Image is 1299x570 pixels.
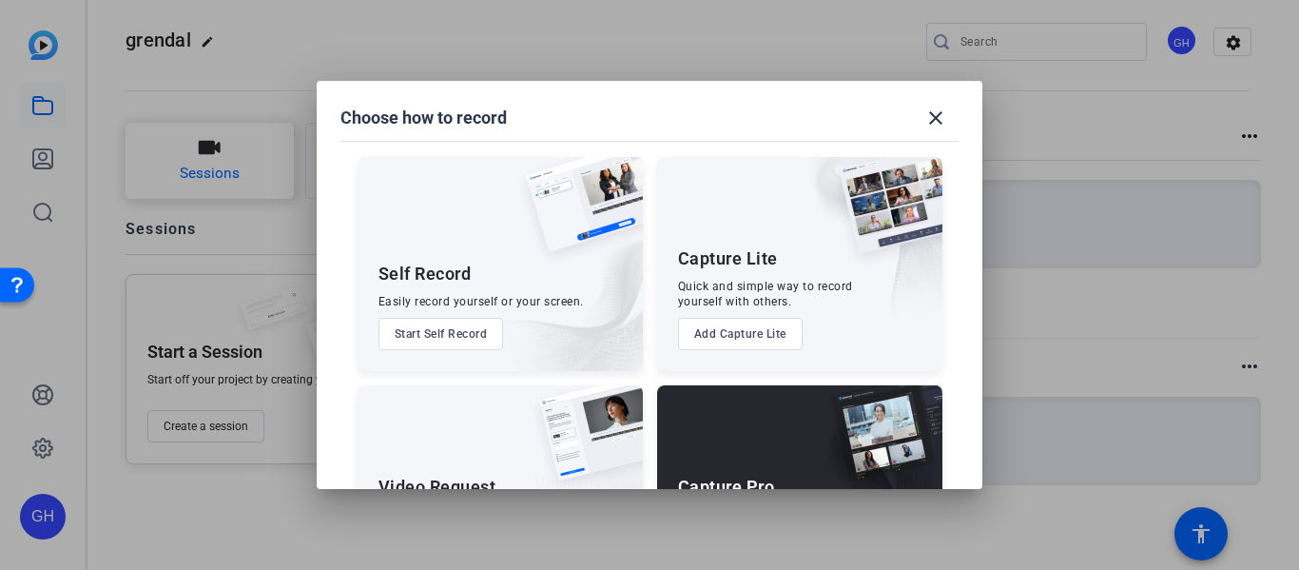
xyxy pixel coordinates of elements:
div: Capture Lite [678,247,778,270]
div: Video Request [378,476,496,499]
h1: Choose how to record [340,107,507,129]
img: embarkstudio-self-record.png [477,198,643,371]
div: Quick and simple way to record yourself with others. [678,279,853,309]
img: self-record.png [512,157,643,271]
img: capture-lite.png [824,157,942,273]
mat-icon: close [924,107,947,129]
button: Add Capture Lite [678,318,803,350]
div: Capture Pro [678,476,775,499]
img: capture-pro.png [817,385,942,501]
div: Easily record yourself or your screen. [378,294,584,309]
div: Self Record [378,263,472,285]
img: embarkstudio-capture-lite.png [772,157,942,347]
img: ugc-content.png [525,385,643,501]
button: Start Self Record [378,318,504,350]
